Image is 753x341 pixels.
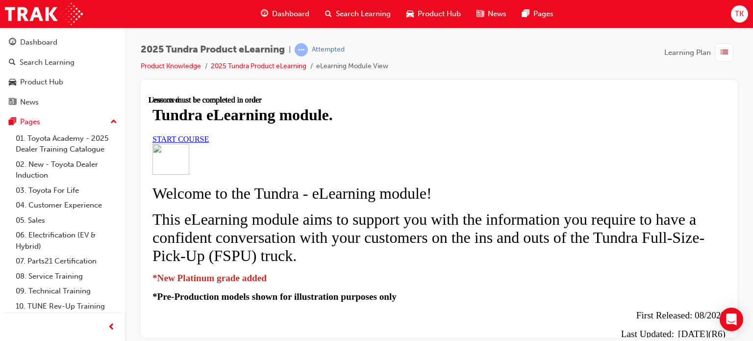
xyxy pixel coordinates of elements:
[5,3,83,25] img: Trak
[4,33,121,52] a: Dashboard
[522,8,529,20] span: pages-icon
[664,43,737,62] button: Learning Plan
[664,47,711,58] span: Learning Plan
[720,308,743,331] div: Open Intercom Messenger
[9,98,16,107] span: news-icon
[9,38,16,47] span: guage-icon
[253,4,317,24] a: guage-iconDashboard
[4,39,60,48] a: START COURSE
[12,213,121,228] a: 05. Sales
[4,53,121,72] a: Search Learning
[514,4,561,24] a: pages-iconPages
[20,37,57,48] div: Dashboard
[317,4,399,24] a: search-iconSearch Learning
[12,228,121,254] a: 06. Electrification (EV & Hybrid)
[4,177,118,187] strong: *New Platinum grade added
[4,31,121,113] button: DashboardSearch LearningProduct HubNews
[9,78,16,87] span: car-icon
[20,97,39,108] div: News
[473,233,526,243] span: Last Updated:
[4,115,556,169] span: This eLearning module aims to support you with the information you require to have a confident co...
[272,8,309,20] span: Dashboard
[316,61,388,72] li: eLearning Module View
[336,8,391,20] span: Search Learning
[12,299,121,314] a: 10. TUNE Rev-Up Training
[4,10,577,28] h1: Tundra eLearning module.
[488,8,506,20] span: News
[261,8,268,20] span: guage-icon
[469,4,514,24] a: news-iconNews
[12,284,121,299] a: 09. Technical Training
[110,116,117,129] span: up-icon
[12,183,121,198] a: 03. Toyota For Life
[721,47,728,59] span: list-icon
[418,8,461,20] span: Product Hub
[9,118,16,127] span: pages-icon
[4,73,121,91] a: Product Hub
[4,113,121,131] button: Pages
[20,57,75,68] div: Search Learning
[488,214,577,225] span: First Released: 08/2023
[12,269,121,284] a: 08. Service Training
[735,8,744,20] span: TK
[108,321,115,334] span: prev-icon
[295,43,308,56] span: learningRecordVerb_ATTEMPT-icon
[312,45,345,54] div: Attempted
[325,8,332,20] span: search-icon
[141,62,201,70] a: Product Knowledge
[289,44,291,55] span: |
[4,196,248,206] strong: *Pre-Production models shown for illustration purposes only
[12,198,121,213] a: 04. Customer Experience
[20,77,63,88] div: Product Hub
[731,5,748,23] button: TK
[477,8,484,20] span: news-icon
[399,4,469,24] a: car-iconProduct Hub
[529,233,577,243] span: [DATE](R6)
[20,116,40,128] div: Pages
[4,89,283,106] span: Welcome to the Tundra - eLearning module!
[4,93,121,111] a: News
[12,254,121,269] a: 07. Parts21 Certification
[141,44,285,55] span: 2025 Tundra Product eLearning
[533,8,553,20] span: Pages
[9,58,16,67] span: search-icon
[12,131,121,157] a: 01. Toyota Academy - 2025 Dealer Training Catalogue
[211,62,306,70] a: 2025 Tundra Product eLearning
[12,157,121,183] a: 02. New - Toyota Dealer Induction
[406,8,414,20] span: car-icon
